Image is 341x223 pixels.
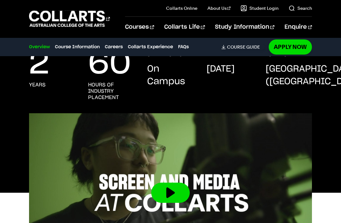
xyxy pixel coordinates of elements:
a: Apply Now [269,39,312,54]
p: [DATE] [206,63,235,75]
p: 2 [29,51,49,77]
h3: hours of industry placement [88,82,135,101]
a: Courses [125,17,154,38]
a: Search [289,5,312,11]
h3: years [29,82,45,88]
a: About Us [207,5,231,11]
a: Careers [105,44,123,50]
p: On Campus [147,63,194,88]
a: Course Guide [221,44,265,50]
a: Course Information [55,44,100,50]
a: Collarts Experience [128,44,173,50]
a: Collarts Life [164,17,205,38]
a: Overview [29,44,50,50]
a: Study Information [215,17,274,38]
a: Collarts Online [166,5,197,11]
div: Go to homepage [29,10,110,28]
a: FAQs [178,44,189,50]
a: Student Login [241,5,278,11]
p: 60 [88,51,131,77]
a: Enquire [284,17,312,38]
